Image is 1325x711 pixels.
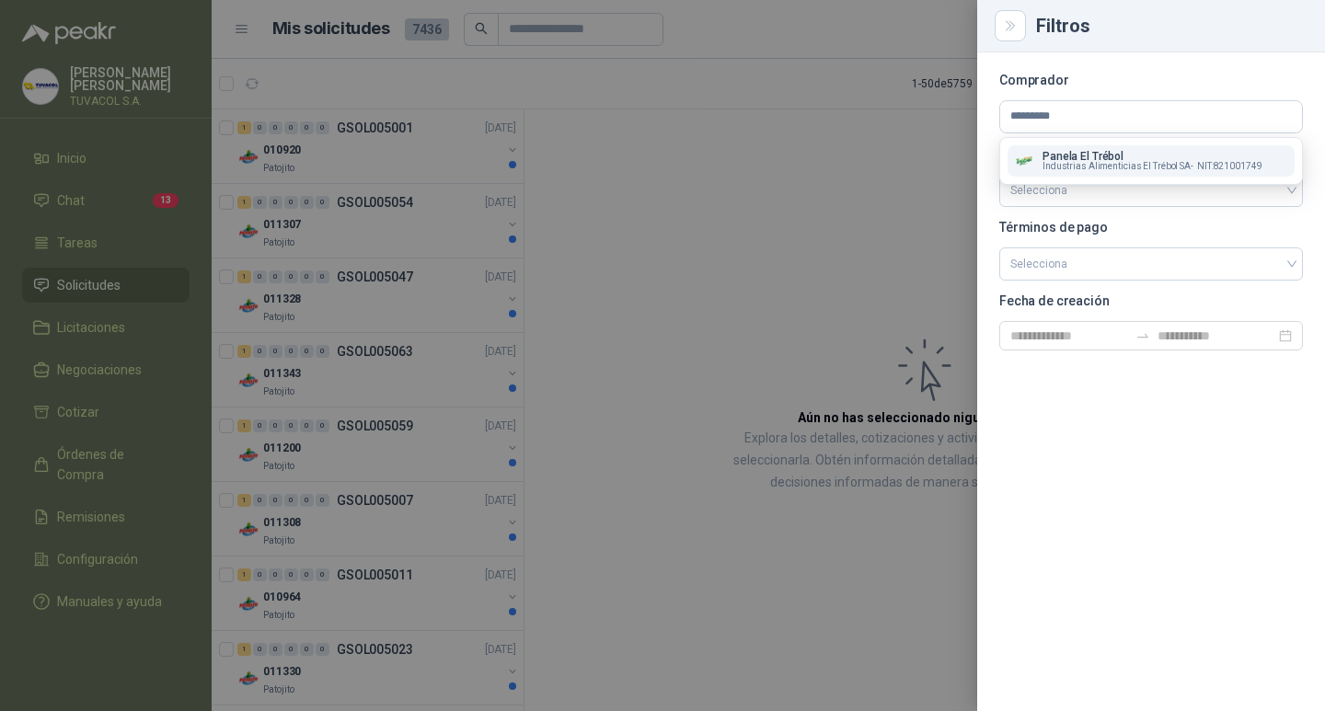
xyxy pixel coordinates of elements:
[1008,145,1295,177] button: Company LogoPanela El TrébolIndustrias Alimenticias El Trébol SA-NIT:821001749
[1135,328,1150,343] span: to
[1015,151,1035,171] img: Company Logo
[1036,17,1303,35] div: Filtros
[1043,162,1193,171] span: Industrias Alimenticias El Trébol SA -
[999,222,1303,233] p: Términos de pago
[1135,328,1150,343] span: swap-right
[1197,162,1262,171] span: NIT : 821001749
[1043,151,1262,162] p: Panela El Trébol
[999,75,1303,86] p: Comprador
[999,15,1021,37] button: Close
[999,295,1303,306] p: Fecha de creación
